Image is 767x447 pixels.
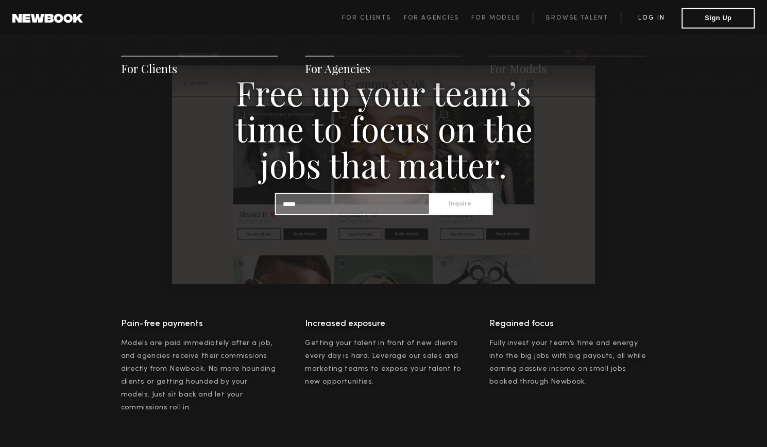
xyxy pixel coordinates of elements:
span: Getting your talent in front of new clients every day is hard. Leverage our sales and marketing t... [305,339,461,385]
a: Log in [621,12,681,24]
span: For Models [471,15,520,21]
a: For Agencies [305,61,370,76]
a: For Clients [342,12,403,24]
button: Sign Up [681,8,755,28]
span: Models are paid immediately after a job, and agencies receive their commissions directly from New... [121,339,276,410]
h3: Free up your team’s time to focus on the jobs that matter. [206,74,561,182]
span: Fully invest your team’s time and energy into the big jobs with big payouts, all while earning pa... [489,339,646,385]
h4: Pain-free payments [121,316,278,331]
h4: Increased exposure [305,316,462,331]
a: For Models [489,61,547,76]
a: For Models [471,12,533,24]
a: For Agencies [403,12,471,24]
span: For Agencies [403,15,458,21]
span: For Clients [342,15,391,21]
h4: Regained focus [489,316,646,331]
button: Inquire [429,194,491,214]
a: For Clients [121,61,177,76]
a: Browse Talent [533,12,621,24]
